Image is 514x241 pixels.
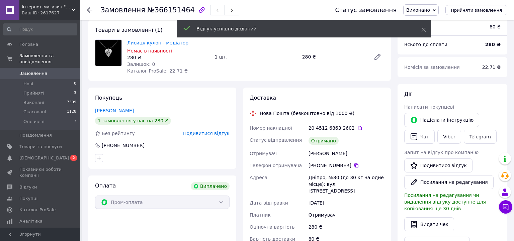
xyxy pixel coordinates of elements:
[250,224,294,230] span: Оціночна вартість
[371,50,384,64] a: Редагувати
[67,100,76,106] span: 7309
[406,7,430,13] span: Виконано
[23,100,44,106] span: Виконані
[127,62,155,67] span: Залишок: 0
[22,4,72,10] span: Інтернет-магазин "dSGn STYLE"
[404,65,460,70] span: Комісія за замовлення
[309,137,339,145] div: Отримано
[19,132,52,138] span: Повідомлення
[250,137,302,143] span: Статус відправлення
[250,151,277,156] span: Отримувач
[74,90,76,96] span: 3
[307,197,385,209] div: [DATE]
[74,81,76,87] span: 0
[101,142,145,149] div: [PHONE_NUMBER]
[486,19,505,34] div: 80 ₴
[250,125,292,131] span: Номер накладної
[404,158,473,172] a: Подивитися відгук
[23,81,33,87] span: Нові
[212,52,299,62] div: 1 шт.
[67,109,76,115] span: 1128
[404,42,447,47] span: Всього до сплати
[19,218,42,224] span: Аналітика
[404,150,479,155] span: Запит на відгук про компанію
[250,163,302,168] span: Телефон отримувача
[19,166,62,178] span: Показники роботи компанії
[19,53,80,65] span: Замовлення та повідомлення
[127,54,209,61] div: 280 ₴
[19,41,38,47] span: Головна
[404,113,479,127] button: Надіслати інструкцію
[19,207,56,213] span: Каталог ProSale
[95,117,171,125] div: 1 замовлення у вас на 280 ₴
[499,200,512,214] button: Чат з покупцем
[250,212,271,218] span: Платник
[100,6,145,14] span: Замовлення
[23,109,46,115] span: Скасовані
[19,196,37,202] span: Покупці
[127,68,188,74] span: Каталог ProSale: 22.71 ₴
[191,182,230,190] div: Виплачено
[307,147,385,159] div: [PERSON_NAME]
[404,175,494,189] button: Посилання на редагування
[307,209,385,221] div: Отримувач
[95,40,121,66] img: Лисиця кулон - медіатор
[250,95,276,101] span: Доставка
[250,200,288,206] span: Дата відправки
[445,5,507,15] button: Прийняти замовлення
[258,110,356,117] div: Нова Пошта (безкоштовно від 1000 ₴)
[95,95,122,101] span: Покупець
[485,42,501,47] b: 280 ₴
[307,221,385,233] div: 280 ₴
[335,7,397,13] div: Статус замовлення
[299,52,368,62] div: 280 ₴
[307,171,385,197] div: Дніпро, №80 (до 30 кг на одне місце): вул. [STREET_ADDRESS]
[183,131,230,136] span: Подивитися відгук
[309,125,384,131] div: 20 4512 6863 2602
[404,91,411,97] span: Дії
[196,25,405,32] div: Відгук успішно доданий
[147,6,195,14] span: №366151464
[19,144,62,150] span: Товари та послуги
[250,175,267,180] span: Адреса
[404,217,454,231] button: Видати чек
[87,7,92,13] div: Повернутися назад
[404,104,454,110] span: Написати покупцеві
[22,10,80,16] div: Ваш ID: 2617627
[19,155,69,161] span: [DEMOGRAPHIC_DATA]
[19,184,37,190] span: Відгуки
[127,48,172,53] span: Немає в наявності
[482,65,501,70] span: 22.71 ₴
[451,8,502,13] span: Прийняти замовлення
[23,90,44,96] span: Прийняті
[404,130,435,144] button: Чат
[70,155,77,161] span: 2
[464,130,497,144] a: Telegram
[95,183,116,189] span: Оплата
[127,40,188,45] a: Лисиця кулон - медіатор
[19,71,47,77] span: Замовлення
[3,23,77,35] input: Пошук
[95,27,163,33] span: Товари в замовленні (1)
[23,119,45,125] span: Оплачені
[95,108,134,113] a: [PERSON_NAME]
[437,130,461,144] a: Viber
[74,119,76,125] span: 3
[309,162,384,169] div: [PHONE_NUMBER]
[404,193,486,211] span: Посилання на редагування чи видалення відгуку доступне для копіювання ще 30 днів
[102,131,135,136] span: Без рейтингу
